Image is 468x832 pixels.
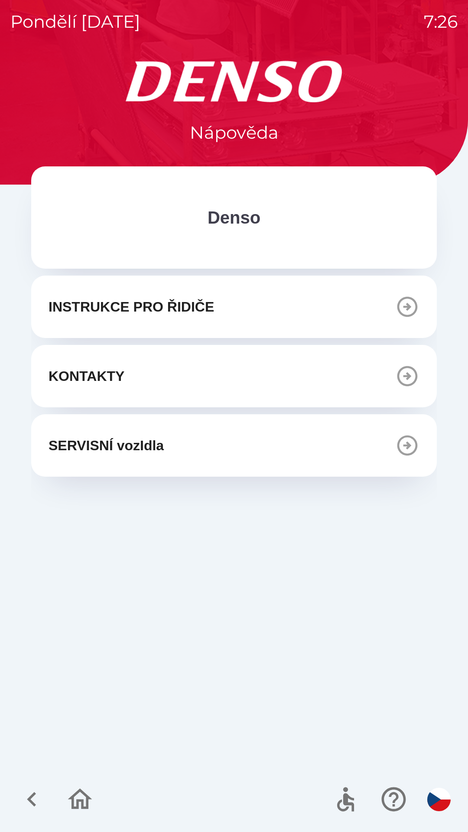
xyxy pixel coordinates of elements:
p: Nápověda [190,120,279,146]
p: KONTAKTY [49,366,124,387]
p: Denso [208,205,260,231]
p: INSTRUKCE PRO ŘIDIČE [49,296,214,317]
img: Logo [31,61,437,102]
button: INSTRUKCE PRO ŘIDIČE [31,276,437,338]
p: 7:26 [424,9,458,35]
p: SERVISNÍ vozIdla [49,435,164,456]
p: pondělí [DATE] [10,9,140,35]
button: SERVISNÍ vozIdla [31,414,437,477]
img: cs flag [427,788,451,811]
button: KONTAKTY [31,345,437,407]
